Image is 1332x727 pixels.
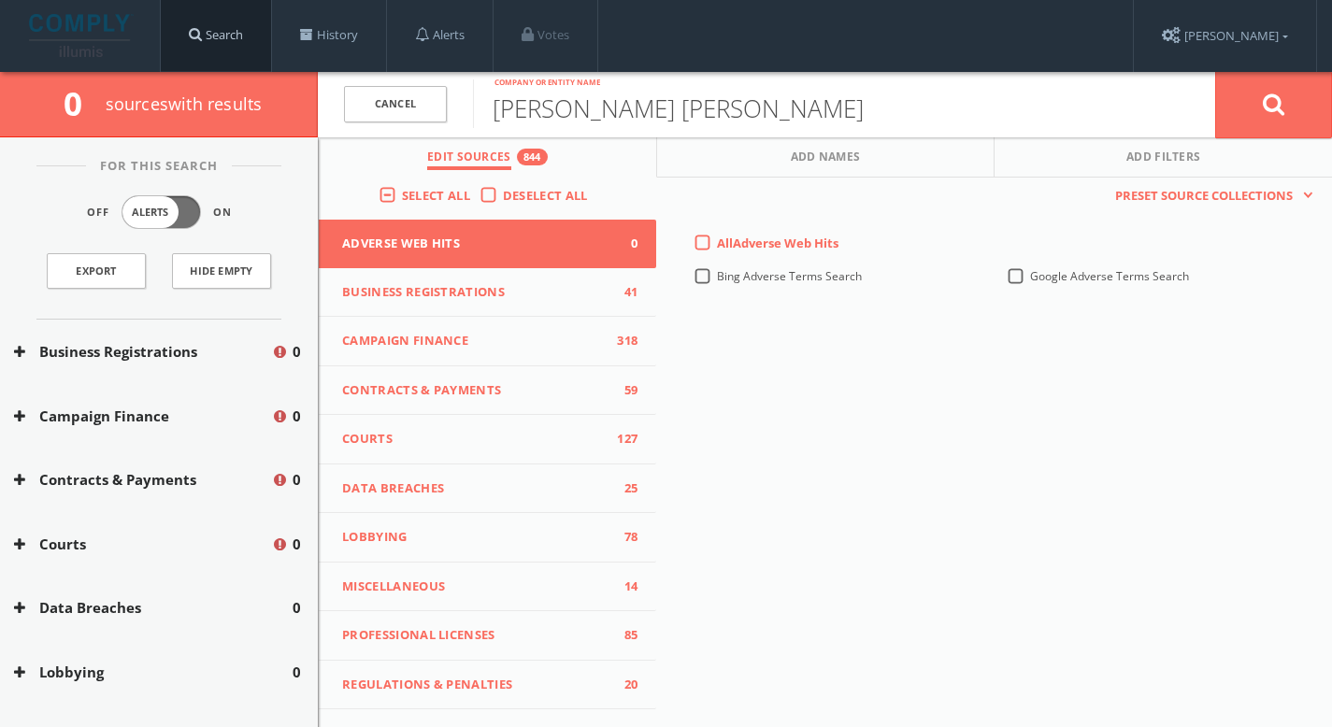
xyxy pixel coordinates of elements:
[47,253,146,289] a: Export
[319,137,657,178] button: Edit Sources844
[342,332,609,350] span: Campaign Finance
[609,626,637,645] span: 85
[609,332,637,350] span: 318
[14,534,271,555] button: Courts
[342,381,609,400] span: Contracts & Payments
[609,430,637,449] span: 127
[172,253,271,289] button: Hide Empty
[293,662,301,683] span: 0
[106,93,263,115] span: source s with results
[293,597,301,619] span: 0
[791,149,861,170] span: Add Names
[342,283,609,302] span: Business Registrations
[344,86,447,122] a: Cancel
[717,268,862,284] span: Bing Adverse Terms Search
[1126,149,1201,170] span: Add Filters
[319,464,656,514] button: Data Breaches25
[609,528,637,547] span: 78
[319,563,656,612] button: Miscellaneous14
[319,513,656,563] button: Lobbying78
[14,469,271,491] button: Contracts & Payments
[14,406,271,427] button: Campaign Finance
[213,205,232,221] span: On
[342,676,609,694] span: Regulations & Penalties
[64,81,98,125] span: 0
[1106,187,1302,206] span: Preset Source Collections
[342,430,609,449] span: Courts
[609,381,637,400] span: 59
[14,341,271,363] button: Business Registrations
[319,415,656,464] button: Courts127
[319,220,656,268] button: Adverse Web Hits0
[342,577,609,596] span: Miscellaneous
[342,479,609,498] span: Data Breaches
[342,235,609,253] span: Adverse Web Hits
[14,597,293,619] button: Data Breaches
[319,661,656,710] button: Regulations & Penalties20
[657,137,995,178] button: Add Names
[14,662,293,683] button: Lobbying
[319,317,656,366] button: Campaign Finance318
[342,528,609,547] span: Lobbying
[319,268,656,318] button: Business Registrations41
[86,157,232,176] span: For This Search
[319,611,656,661] button: Professional Licenses85
[1106,187,1313,206] button: Preset Source Collections
[293,534,301,555] span: 0
[503,187,588,204] span: Deselect All
[717,235,838,251] span: All Adverse Web Hits
[609,235,637,253] span: 0
[319,366,656,416] button: Contracts & Payments59
[342,626,609,645] span: Professional Licenses
[609,479,637,498] span: 25
[517,149,548,165] div: 844
[293,469,301,491] span: 0
[995,137,1332,178] button: Add Filters
[609,283,637,302] span: 41
[29,14,134,57] img: illumis
[427,149,511,170] span: Edit Sources
[1030,268,1189,284] span: Google Adverse Terms Search
[609,577,637,596] span: 14
[293,406,301,427] span: 0
[402,187,470,204] span: Select All
[87,205,109,221] span: Off
[293,341,301,363] span: 0
[609,676,637,694] span: 20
